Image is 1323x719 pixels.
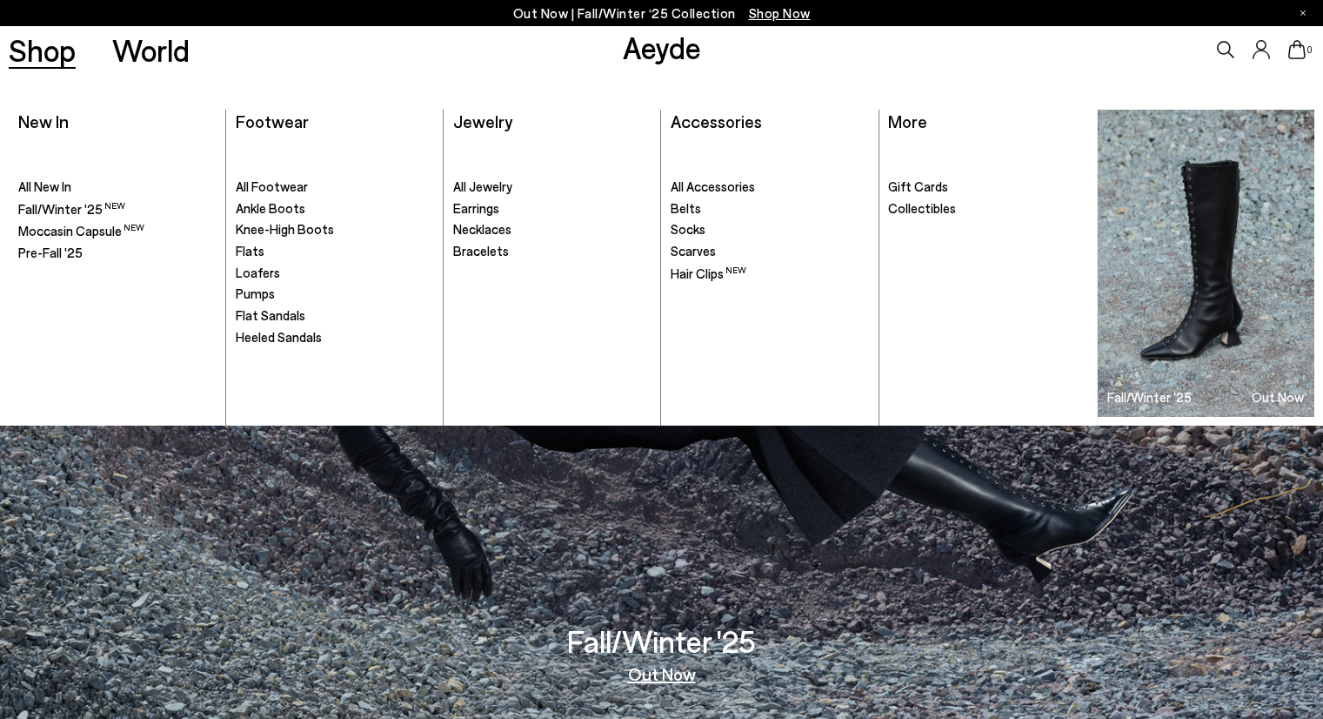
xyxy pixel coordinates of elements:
[513,3,811,24] p: Out Now | Fall/Winter ‘25 Collection
[888,200,1087,218] a: Collectibles
[671,265,869,283] a: Hair Clips
[236,178,308,194] span: All Footwear
[628,665,696,682] a: Out Now
[453,243,509,259] span: Bracelets
[236,329,434,346] a: Heeled Sandals
[567,626,756,656] h3: Fall/Winter '25
[1252,391,1304,404] h3: Out Now
[236,221,434,239] a: Knee-High Boots
[671,265,746,281] span: Hair Clips
[888,111,927,131] a: More
[236,286,434,303] a: Pumps
[1288,40,1306,59] a: 0
[112,35,190,65] a: World
[671,221,869,239] a: Socks
[18,178,217,196] a: All New In
[18,201,125,217] span: Fall/Winter '25
[888,178,1087,196] a: Gift Cards
[671,243,869,260] a: Scarves
[236,329,322,345] span: Heeled Sandals
[671,111,762,131] a: Accessories
[236,243,264,259] span: Flats
[749,5,811,21] span: Navigate to /collections/new-in
[236,265,434,282] a: Loafers
[888,178,948,194] span: Gift Cards
[671,200,701,216] span: Belts
[18,178,71,194] span: All New In
[671,178,869,196] a: All Accessories
[1306,45,1314,55] span: 0
[453,243,651,260] a: Bracelets
[453,178,512,194] span: All Jewelry
[1098,110,1314,416] a: Fall/Winter '25 Out Now
[236,286,275,301] span: Pumps
[888,200,956,216] span: Collectibles
[453,178,651,196] a: All Jewelry
[18,245,217,262] a: Pre-Fall '25
[18,222,217,240] a: Moccasin Capsule
[1107,391,1192,404] h3: Fall/Winter '25
[236,200,305,216] span: Ankle Boots
[236,221,334,237] span: Knee-High Boots
[236,265,280,280] span: Loafers
[1098,110,1314,416] img: Group_1295_900x.jpg
[671,200,869,218] a: Belts
[453,221,511,237] span: Necklaces
[236,200,434,218] a: Ankle Boots
[453,221,651,239] a: Necklaces
[453,111,512,131] a: Jewelry
[18,111,69,131] a: New In
[236,178,434,196] a: All Footwear
[236,307,305,323] span: Flat Sandals
[671,178,755,194] span: All Accessories
[236,111,309,131] a: Footwear
[9,35,76,65] a: Shop
[236,243,434,260] a: Flats
[18,200,217,218] a: Fall/Winter '25
[453,200,499,216] span: Earrings
[453,200,651,218] a: Earrings
[671,221,705,237] span: Socks
[18,223,144,239] span: Moccasin Capsule
[236,307,434,325] a: Flat Sandals
[623,29,701,65] a: Aeyde
[18,245,83,260] span: Pre-Fall '25
[671,243,716,259] span: Scarves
